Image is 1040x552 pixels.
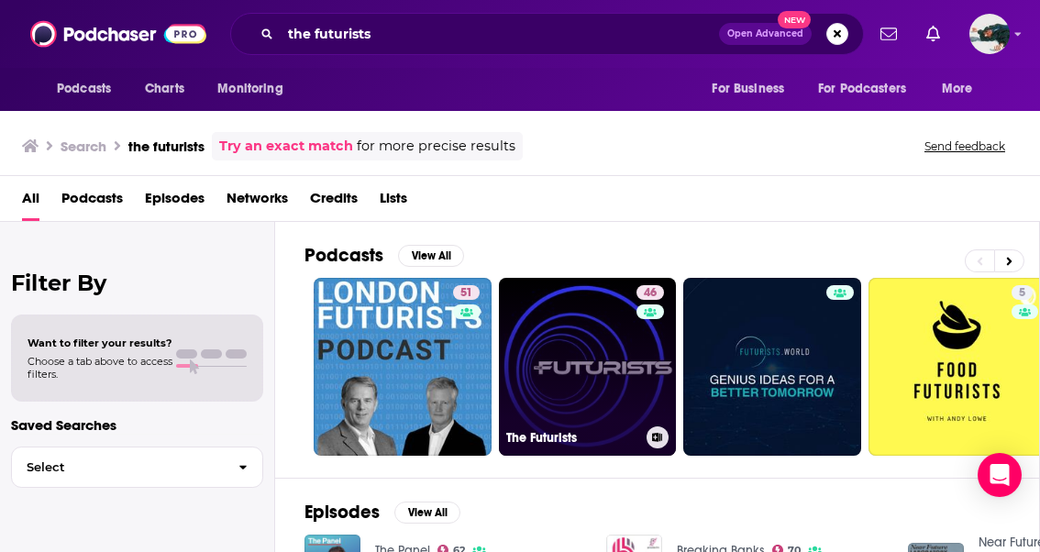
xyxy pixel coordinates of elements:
[380,183,407,221] a: Lists
[1019,284,1025,303] span: 5
[978,453,1022,497] div: Open Intercom Messenger
[806,72,933,106] button: open menu
[22,183,39,221] a: All
[12,461,224,473] span: Select
[818,76,906,102] span: For Podcasters
[304,501,380,524] h2: Episodes
[61,138,106,155] h3: Search
[644,284,657,303] span: 46
[873,18,904,50] a: Show notifications dropdown
[460,284,472,303] span: 51
[11,270,263,296] h2: Filter By
[929,72,996,106] button: open menu
[969,14,1010,54] span: Logged in as fsg.publicity
[727,29,803,39] span: Open Advanced
[205,72,306,106] button: open menu
[227,183,288,221] a: Networks
[394,502,460,524] button: View All
[398,245,464,267] button: View All
[145,76,184,102] span: Charts
[919,138,1011,154] button: Send feedback
[304,244,464,267] a: PodcastsView All
[57,76,111,102] span: Podcasts
[230,13,864,55] div: Search podcasts, credits, & more...
[699,72,807,106] button: open menu
[28,337,172,349] span: Want to filter your results?
[942,76,973,102] span: More
[304,244,383,267] h2: Podcasts
[61,183,123,221] a: Podcasts
[11,447,263,488] button: Select
[44,72,135,106] button: open menu
[314,278,492,456] a: 51
[133,72,195,106] a: Charts
[506,430,639,446] h3: The Futurists
[636,285,664,300] a: 46
[128,138,205,155] h3: the futurists
[11,416,263,434] p: Saved Searches
[499,278,677,456] a: 46The Futurists
[28,355,172,381] span: Choose a tab above to access filters.
[304,501,460,524] a: EpisodesView All
[719,23,812,45] button: Open AdvancedNew
[30,17,206,51] img: Podchaser - Follow, Share and Rate Podcasts
[310,183,358,221] a: Credits
[919,18,947,50] a: Show notifications dropdown
[281,19,719,49] input: Search podcasts, credits, & more...
[712,76,784,102] span: For Business
[357,136,515,157] span: for more precise results
[453,285,480,300] a: 51
[778,11,811,28] span: New
[217,76,282,102] span: Monitoring
[1012,285,1033,300] a: 5
[145,183,205,221] a: Episodes
[969,14,1010,54] img: User Profile
[219,136,353,157] a: Try an exact match
[969,14,1010,54] button: Show profile menu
